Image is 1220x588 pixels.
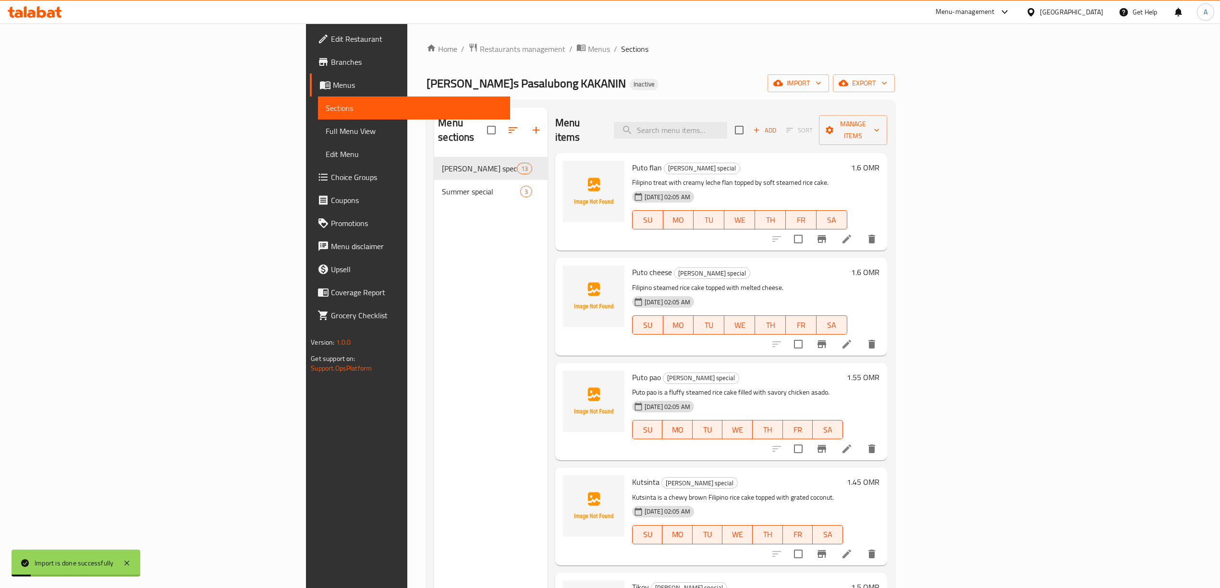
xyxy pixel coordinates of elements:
span: SA [820,318,843,332]
div: Summer special [442,186,520,197]
span: TH [759,318,782,332]
img: Puto pao [563,371,624,432]
button: SU [632,315,663,335]
a: Sections [318,96,510,120]
button: export [833,74,895,92]
span: SU [636,213,659,227]
span: FR [790,213,813,227]
img: Kutsinta [563,475,624,537]
span: Select all sections [481,120,501,140]
span: [DATE] 02:05 AM [641,402,694,411]
button: SU [632,525,662,544]
img: Puto flan [563,161,624,222]
button: TH [755,210,786,229]
button: TU [693,525,723,544]
button: TH [753,420,783,439]
a: Support.OpsPlatform [311,362,372,374]
button: TU [694,210,724,229]
span: WE [728,213,751,227]
span: Get support on: [311,352,355,365]
button: Branch-specific-item [810,542,833,565]
a: Coupons [310,189,510,212]
span: Add item [749,123,780,138]
span: Choice Groups [331,171,502,183]
span: [DATE] 02:05 AM [641,298,694,307]
span: TU [697,318,720,332]
span: SU [636,318,659,332]
button: WE [724,315,755,335]
span: Sections [326,102,502,114]
span: FR [787,423,809,437]
button: Manage items [819,115,887,145]
a: Edit menu item [841,548,853,560]
span: Full Menu View [326,125,502,137]
span: Branches [331,56,502,68]
h2: Menu items [555,116,602,144]
button: FR [783,420,813,439]
span: [PERSON_NAME] special [662,478,737,489]
a: Edit menu item [841,443,853,455]
span: Edit Menu [326,148,502,160]
span: WE [726,528,749,541]
button: MO [663,210,694,229]
button: WE [724,210,755,229]
span: [PERSON_NAME] special [442,163,516,174]
a: Grocery Checklist [310,304,510,327]
span: WE [728,318,751,332]
span: WE [726,423,749,437]
span: Select to update [788,439,808,459]
div: Anne's special [442,163,516,174]
span: FR [787,528,809,541]
span: Promotions [331,217,502,229]
span: [PERSON_NAME] special [663,372,739,384]
button: delete [860,333,883,356]
span: TU [696,423,719,437]
span: SA [820,213,843,227]
span: SU [636,423,659,437]
a: Edit Menu [318,143,510,166]
span: SA [817,423,839,437]
span: TH [756,423,779,437]
a: Edit menu item [841,338,853,350]
span: Add [752,125,778,136]
span: Upsell [331,264,502,275]
span: [PERSON_NAME] special [674,268,750,279]
div: Inactive [630,79,659,90]
li: / [614,43,617,55]
h6: 1.55 OMR [847,371,879,384]
span: Select to update [788,544,808,564]
a: Edit menu item [841,233,853,245]
div: Menu-management [936,6,995,18]
button: FR [783,525,813,544]
span: Kutsinta [632,475,659,489]
h6: 1.6 OMR [851,161,879,174]
span: [DATE] 02:05 AM [641,507,694,516]
div: Anne's special [661,477,738,489]
button: MO [662,420,693,439]
p: Kutsinta is a chewy brown Filipino rice cake topped with grated coconut. [632,492,843,504]
span: MO [666,528,689,541]
button: MO [662,525,693,544]
a: Promotions [310,212,510,235]
span: Coupons [331,194,502,206]
span: TU [696,528,719,541]
div: items [517,163,532,174]
button: TU [693,420,723,439]
span: Select to update [788,334,808,354]
a: Menus [310,73,510,96]
span: MO [667,318,690,332]
span: Edit Restaurant [331,33,502,45]
span: Select section first [780,123,819,138]
div: [PERSON_NAME] special13 [434,157,548,180]
div: Summer special3 [434,180,548,203]
button: Branch-specific-item [810,228,833,251]
a: Edit Restaurant [310,27,510,50]
span: Restaurants management [480,43,565,55]
button: TH [753,525,783,544]
span: 3 [521,187,532,196]
span: Select section [729,120,749,140]
span: Coverage Report [331,287,502,298]
button: SU [632,420,662,439]
button: Add [749,123,780,138]
button: SU [632,210,663,229]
